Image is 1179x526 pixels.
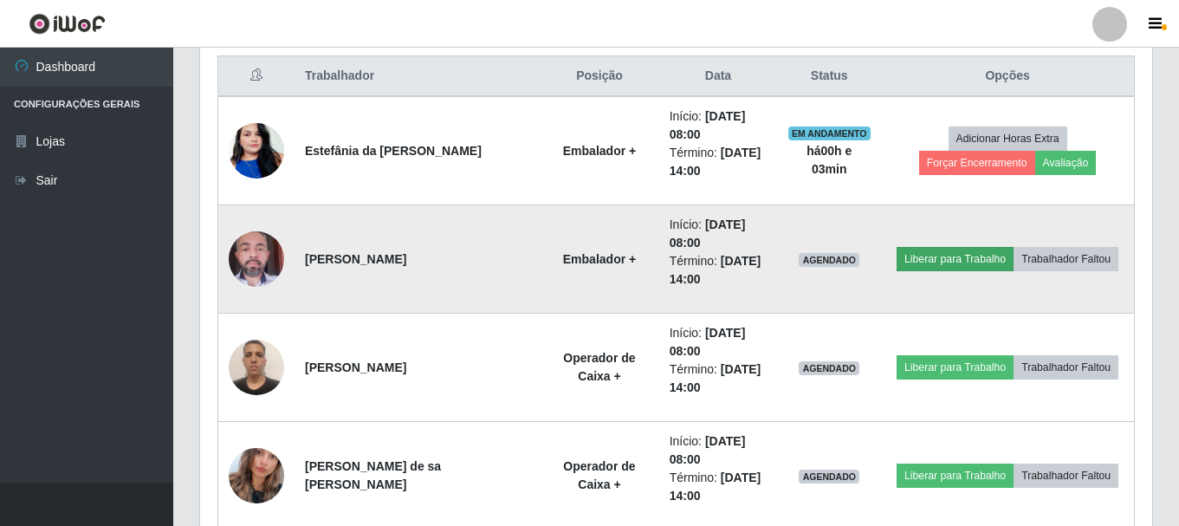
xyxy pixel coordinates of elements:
[229,101,284,200] img: 1705535567021.jpeg
[1014,355,1118,380] button: Trabalhador Faltou
[305,360,406,374] strong: [PERSON_NAME]
[670,216,768,252] li: Início:
[799,253,859,267] span: AGENDADO
[670,360,768,397] li: Término:
[229,222,284,295] img: 1718556919128.jpeg
[897,355,1014,380] button: Liberar para Trabalho
[305,459,441,491] strong: [PERSON_NAME] de sa [PERSON_NAME]
[1035,151,1097,175] button: Avaliação
[670,107,768,144] li: Início:
[670,469,768,505] li: Término:
[563,252,636,266] strong: Embalador +
[1014,464,1118,488] button: Trabalhador Faltou
[305,144,482,158] strong: Estefânia da [PERSON_NAME]
[777,56,881,97] th: Status
[563,459,635,491] strong: Operador de Caixa +
[670,218,746,250] time: [DATE] 08:00
[897,464,1014,488] button: Liberar para Trabalho
[670,109,746,141] time: [DATE] 08:00
[229,330,284,404] img: 1745348003536.jpeg
[788,127,871,140] span: EM ANDAMENTO
[799,470,859,484] span: AGENDADO
[919,151,1035,175] button: Forçar Encerramento
[799,361,859,375] span: AGENDADO
[670,432,768,469] li: Início:
[670,144,768,180] li: Término:
[670,252,768,289] li: Término:
[670,434,746,466] time: [DATE] 08:00
[881,56,1134,97] th: Opções
[670,326,746,358] time: [DATE] 08:00
[229,426,284,525] img: 1743766773792.jpeg
[563,351,635,383] strong: Operador de Caixa +
[949,127,1067,151] button: Adicionar Horas Extra
[563,144,636,158] strong: Embalador +
[295,56,540,97] th: Trabalhador
[659,56,778,97] th: Data
[1014,247,1118,271] button: Trabalhador Faltou
[540,56,658,97] th: Posição
[305,252,406,266] strong: [PERSON_NAME]
[670,324,768,360] li: Início:
[807,144,852,176] strong: há 00 h e 03 min
[897,247,1014,271] button: Liberar para Trabalho
[29,13,106,35] img: CoreUI Logo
